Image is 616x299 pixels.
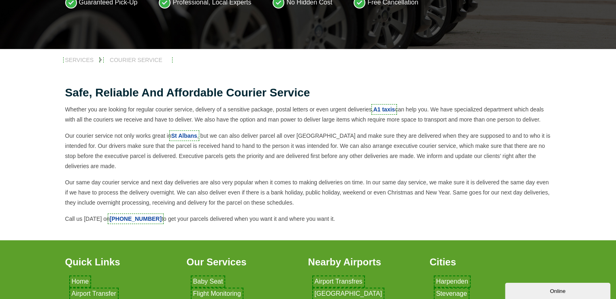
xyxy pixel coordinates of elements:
h3: Quick Links [65,256,177,268]
span: Services [65,57,94,63]
h3: Cities [430,256,541,268]
p: Our same day courier service and next day deliveries are also very popular when it comes to makin... [65,177,551,208]
p: Whether you are looking for regular courier service, delivery of a sensitive package, postal lett... [65,105,551,125]
a: Airport Transfres [315,278,362,285]
a: Stevenage [436,290,467,297]
h3: Our Services [187,256,298,268]
span: Courier Service [110,57,162,63]
a: Flight Monitoring [193,290,241,297]
iframe: chat widget [505,281,612,299]
a: Baby Seat [193,278,223,285]
a: [PHONE_NUMBER] [110,216,162,222]
a: Courier Service [102,57,171,63]
a: [GEOGRAPHIC_DATA] [315,290,382,297]
a: St Albans [171,132,197,139]
p: Our courier service not only works great in , but we can also deliver parcel all over [GEOGRAPHIC... [65,131,551,171]
a: Services [65,57,102,63]
h2: Safe, Reliable and Affordable Courier Service [65,87,551,98]
p: Call us [DATE] on to get your parcels delivered when you want it and where you want it. [65,214,551,224]
a: Home [72,278,89,285]
a: A1 taxis [373,106,395,113]
h3: Nearby Airports [308,256,420,268]
a: Harpenden [436,278,468,285]
a: Airport Transfer [72,290,116,297]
